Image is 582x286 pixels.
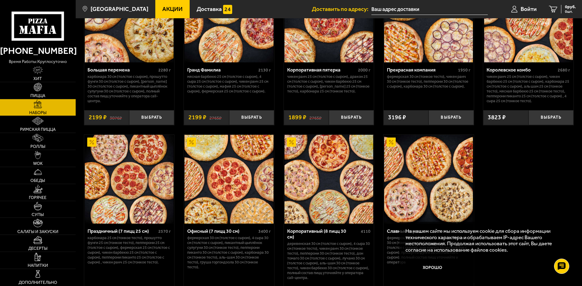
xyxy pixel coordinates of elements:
span: 0 руб. [565,5,576,9]
p: Карбонара 25 см (тонкое тесто), Прошутто Фунги 25 см (тонкое тесто), Пепперони 25 см (толстое с с... [88,235,171,265]
img: Корпоративный (8 пицц 30 см) [284,135,373,224]
div: Прекрасная компания [387,67,456,73]
img: Славные парни [384,135,473,224]
img: Праздничный (7 пицц 25 см) [85,135,174,224]
p: Фермерская 30 см (толстое с сыром), 4 сыра 30 см (толстое с сыром), Пикантный цыплёнок сулугуни 3... [187,235,271,270]
button: Выбрать [429,110,474,125]
div: Большая перемена [88,67,157,73]
button: Выбрать [129,110,174,125]
img: 15daf4d41897b9f0e9f617042186c801.svg [223,5,232,14]
span: 2000 г [358,68,370,73]
span: Войти [521,6,537,12]
a: АкционныйОфисный (7 пицц 30 см) [184,135,274,224]
span: Роллы [30,145,45,149]
p: Фермерская 30 см (тонкое тесто), Чикен Ранч 30 см (тонкое тесто), Пепперони 30 см (толстое с сыро... [387,74,470,89]
a: АкционныйСлавные парни [384,135,474,224]
span: Доставка [197,6,222,12]
span: 0 шт. [565,10,576,13]
div: Королевское комбо [487,67,556,73]
span: Доставить по адресу: [312,6,371,12]
span: [GEOGRAPHIC_DATA] [91,6,148,12]
img: Акционный [187,138,196,147]
a: АкционныйКорпоративный (8 пицц 30 см) [284,135,374,224]
img: Офисный (7 пицц 30 см) [184,135,273,224]
span: Акции [162,6,183,12]
p: На нашем сайте мы используем cookie для сбора информации технического характера и обрабатываем IP... [405,228,564,253]
span: 1950 г [458,68,470,73]
span: WOK [33,162,43,166]
s: 2765 ₽ [309,114,322,120]
div: Славные парни [387,228,456,234]
div: Гранд Фамилиа [187,67,257,73]
span: Десерты [28,246,47,251]
span: 2130 г [258,68,271,73]
span: 3196 ₽ [388,114,406,120]
span: 2199 ₽ [188,114,206,120]
span: Римская пицца [20,127,56,132]
img: Акционный [87,138,96,147]
span: 2570 г [158,229,171,234]
span: 1899 ₽ [288,114,306,120]
span: Напитки [28,263,48,268]
span: 3823 ₽ [488,114,506,120]
button: Выбрать [329,110,374,125]
a: АкционныйПраздничный (7 пицц 25 см) [84,135,174,224]
button: Выбрать [529,110,573,125]
span: Горячее [29,196,46,200]
input: Ваш адрес доставки [371,4,488,15]
s: 3076 ₽ [110,114,122,120]
div: Корпоративная пятерка [287,67,357,73]
span: Обеды [30,179,45,183]
s: 2765 ₽ [209,114,222,120]
p: Мясная Барбекю 25 см (толстое с сыром), 4 сыра 25 см (толстое с сыром), Чикен Ранч 25 см (толстое... [187,74,271,94]
div: Праздничный (7 пицц 25 см) [88,228,157,234]
span: Хит [33,77,42,81]
div: Корпоративный (8 пицц 30 см) [287,228,360,240]
span: Наборы [29,111,46,115]
span: 4110 [361,229,370,234]
img: Акционный [387,138,396,147]
span: 3400 г [258,229,271,234]
div: Офисный (7 пицц 30 см) [187,228,257,234]
button: Хорошо [405,259,460,277]
img: Акционный [287,138,296,147]
span: 2280 г [158,68,171,73]
p: Карбонара 30 см (толстое с сыром), Прошутто Фунги 30 см (толстое с сыром), [PERSON_NAME] 30 см (т... [88,74,171,103]
p: Чикен Ранч 25 см (толстое с сыром), Дракон 25 см (толстое с сыром), Чикен Барбекю 25 см (толстое ... [287,74,371,94]
button: Выбрать [229,110,274,125]
span: Пицца [30,94,45,98]
span: Супы [32,213,44,217]
p: Чикен Ранч 25 см (толстое с сыром), Чикен Барбекю 25 см (толстое с сыром), Карбонара 25 см (толст... [487,74,570,103]
p: Фермерская 30 см (толстое с сыром), Аль-Шам 30 см (тонкое тесто), [PERSON_NAME] 30 см (толстое с ... [387,235,470,265]
span: Дополнительно [19,281,57,285]
span: 2680 г [558,68,570,73]
span: 2199 ₽ [89,114,107,120]
p: Деревенская 30 см (толстое с сыром), 4 сыра 30 см (тонкое тесто), Чикен Ранч 30 см (тонкое тесто)... [287,241,371,280]
span: Салаты и закуски [17,230,58,234]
